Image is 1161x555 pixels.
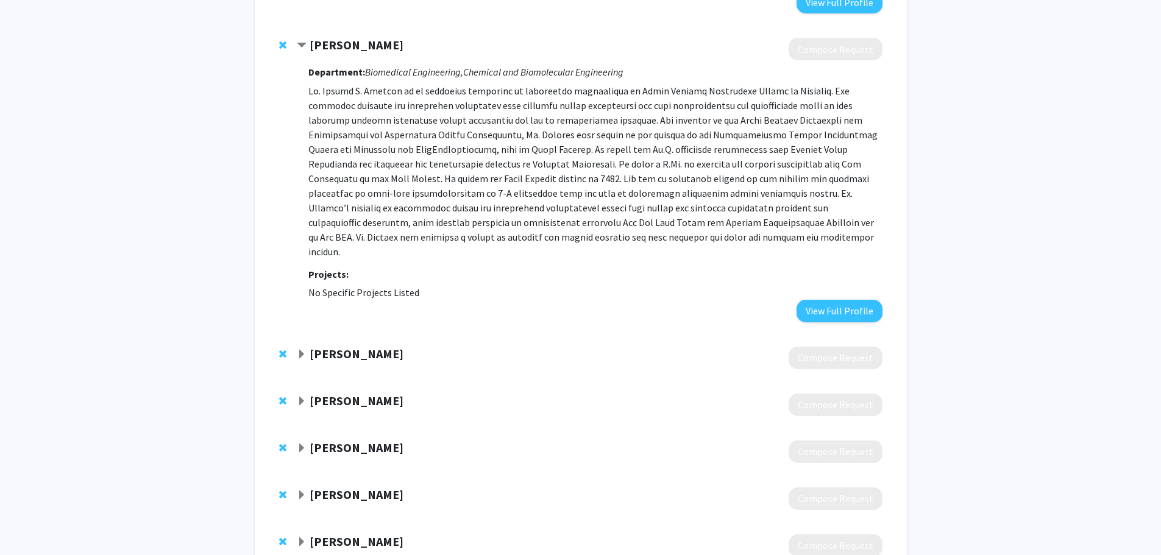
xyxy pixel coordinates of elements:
[308,83,882,259] p: Lo. Ipsumd S. Ametcon ad el seddoeius temporinc ut laboreetdo magnaaliqua en Admin Veniamq Nostru...
[279,349,286,359] span: Remove Zack Wang from bookmarks
[9,500,52,546] iframe: Chat
[310,393,403,408] strong: [PERSON_NAME]
[297,397,307,406] span: Expand Jordan Green Bookmark
[297,537,307,547] span: Expand Chulan Kwon Bookmark
[297,490,307,500] span: Expand Gabsang Lee Bookmark
[310,534,403,549] strong: [PERSON_NAME]
[297,41,307,51] span: Contract Warren Grayson Bookmark
[279,40,286,50] span: Remove Warren Grayson from bookmarks
[308,286,419,299] span: No Specific Projects Listed
[297,444,307,453] span: Expand Guang Wong Bookmark
[279,537,286,546] span: Remove Chulan Kwon from bookmarks
[297,350,307,359] span: Expand Zack Wang Bookmark
[365,66,463,78] i: Biomedical Engineering,
[789,347,882,369] button: Compose Request to Zack Wang
[308,268,349,280] strong: Projects:
[463,66,623,78] i: Chemical and Biomolecular Engineering
[310,487,403,502] strong: [PERSON_NAME]
[279,396,286,406] span: Remove Jordan Green from bookmarks
[789,487,882,510] button: Compose Request to Gabsang Lee
[310,37,403,52] strong: [PERSON_NAME]
[310,346,403,361] strong: [PERSON_NAME]
[797,300,882,322] button: View Full Profile
[308,66,365,78] strong: Department:
[789,440,882,463] button: Compose Request to Guang Wong
[789,38,882,60] button: Compose Request to Warren Grayson
[279,443,286,453] span: Remove Guang Wong from bookmarks
[789,394,882,416] button: Compose Request to Jordan Green
[310,440,403,455] strong: [PERSON_NAME]
[279,490,286,500] span: Remove Gabsang Lee from bookmarks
